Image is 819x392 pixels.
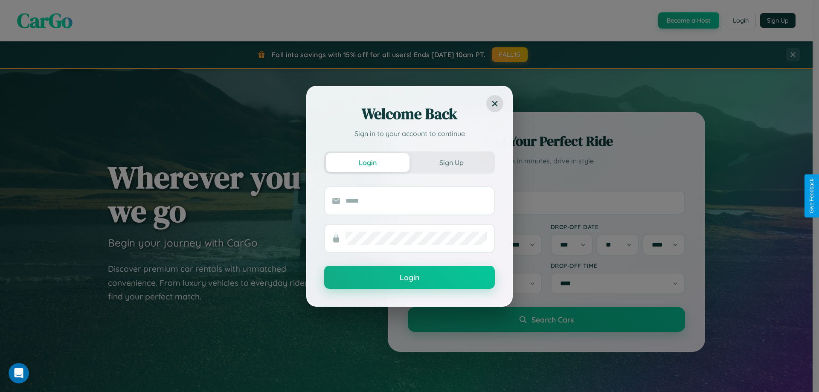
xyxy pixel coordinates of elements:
[324,104,495,124] h2: Welcome Back
[326,153,409,172] button: Login
[324,128,495,139] p: Sign in to your account to continue
[324,266,495,289] button: Login
[9,363,29,383] iframe: Intercom live chat
[409,153,493,172] button: Sign Up
[809,179,815,213] div: Give Feedback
